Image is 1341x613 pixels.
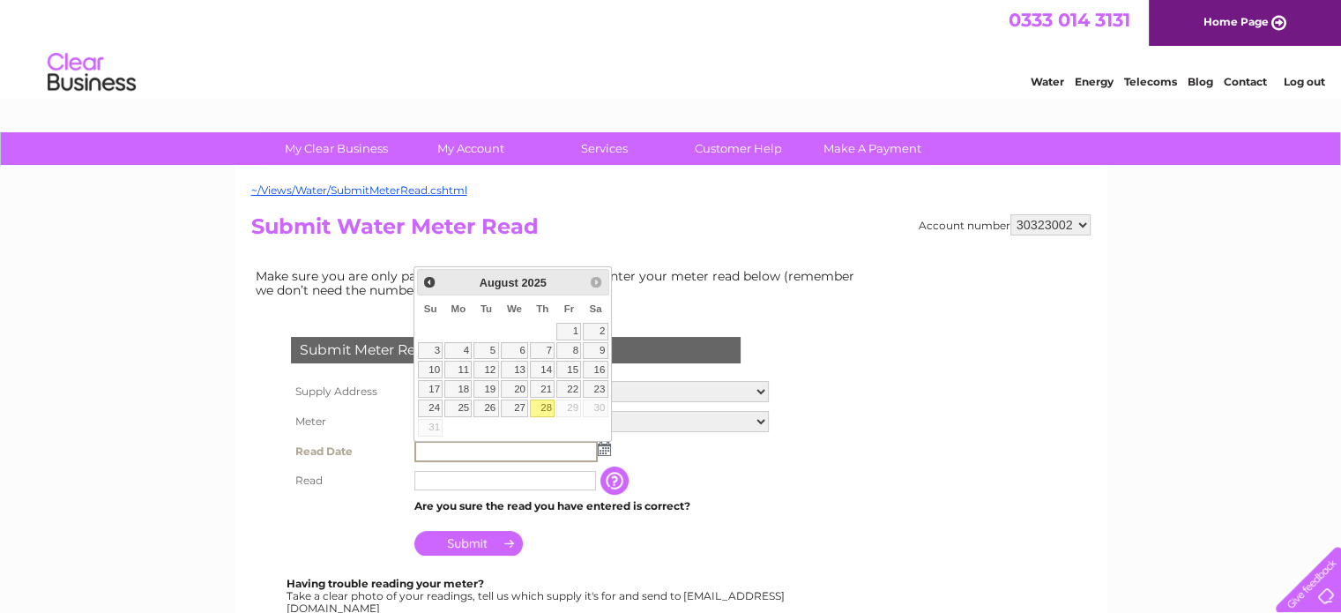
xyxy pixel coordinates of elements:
img: logo.png [47,46,137,100]
a: ~/Views/Water/SubmitMeterRead.cshtml [251,183,467,197]
span: Friday [564,303,575,314]
a: 16 [583,361,607,378]
td: Are you sure the read you have entered is correct? [410,495,773,518]
img: ... [598,442,611,456]
th: Read Date [287,437,410,467]
a: 15 [556,361,581,378]
a: 10 [418,361,443,378]
th: Read [287,467,410,495]
th: Meter [287,407,410,437]
a: 27 [501,400,529,417]
span: Thursday [536,303,548,314]
td: Make sure you are only paying for what you use. Simply enter your meter read below (remember we d... [251,265,868,302]
b: Having trouble reading your meter? [287,577,484,590]
a: 13 [501,361,529,378]
a: My Account [398,132,543,165]
a: Log out [1283,75,1324,88]
span: Tuesday [481,303,492,314]
a: 2 [583,323,607,340]
a: 9 [583,342,607,360]
a: 26 [473,400,498,417]
a: Customer Help [666,132,811,165]
a: 4 [444,342,472,360]
a: 0333 014 3131 [1009,9,1130,31]
a: 3 [418,342,443,360]
span: Saturday [589,303,601,314]
span: Wednesday [507,303,522,314]
a: 14 [530,361,555,378]
input: Submit [414,531,523,556]
a: 22 [556,380,581,398]
a: 7 [530,342,555,360]
a: Prev [420,272,440,292]
a: 21 [530,380,555,398]
a: 28 [530,400,555,417]
a: 12 [473,361,498,378]
a: 18 [444,380,472,398]
a: 1 [556,323,581,340]
input: Information [600,467,632,495]
a: 25 [444,400,472,417]
a: 19 [473,380,498,398]
a: Telecoms [1124,75,1177,88]
a: 24 [418,400,443,417]
a: Water [1031,75,1064,88]
a: Blog [1188,75,1213,88]
span: Monday [451,303,466,314]
a: 11 [444,361,472,378]
span: August [480,276,518,289]
div: Clear Business is a trading name of Verastar Limited (registered in [GEOGRAPHIC_DATA] No. 3667643... [255,10,1088,86]
a: Contact [1224,75,1267,88]
h2: Submit Water Meter Read [251,214,1091,248]
span: Sunday [424,303,437,314]
span: Prev [422,275,436,289]
a: Energy [1075,75,1114,88]
span: 2025 [521,276,546,289]
a: 8 [556,342,581,360]
a: 20 [501,380,529,398]
th: Supply Address [287,377,410,407]
a: 6 [501,342,529,360]
a: My Clear Business [264,132,409,165]
a: Services [532,132,677,165]
div: Submit Meter Read [291,337,741,363]
div: Account number [919,214,1091,235]
a: 23 [583,380,607,398]
a: 5 [473,342,498,360]
a: 17 [418,380,443,398]
a: Make A Payment [800,132,945,165]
